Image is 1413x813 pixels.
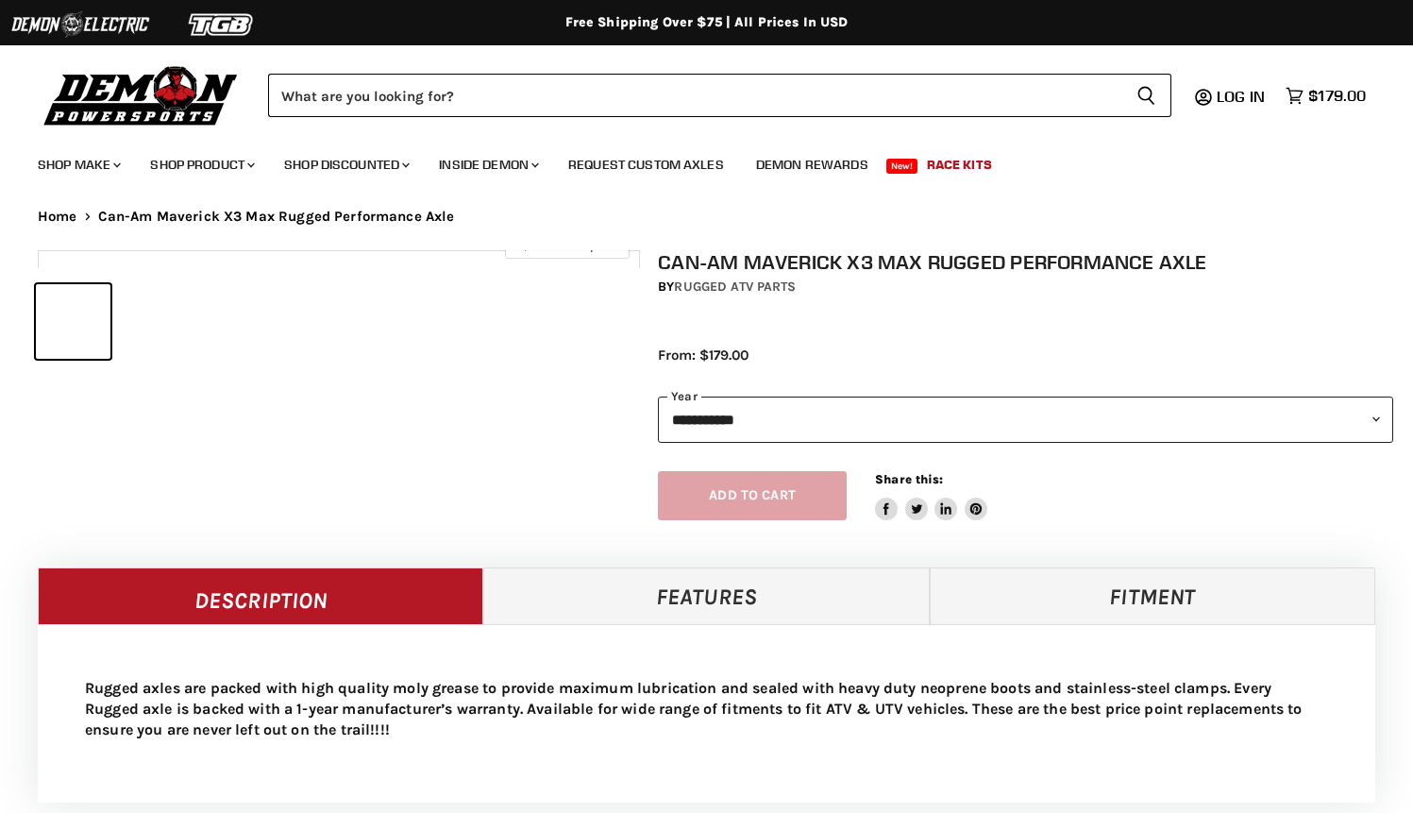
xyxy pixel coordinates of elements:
span: New! [886,159,918,174]
a: Description [38,567,483,624]
h1: Can-Am Maverick X3 Max Rugged Performance Axle [658,250,1393,274]
a: Home [38,209,77,225]
a: Rugged ATV Parts [674,279,796,295]
span: Log in [1217,87,1265,106]
a: Log in [1208,88,1276,105]
a: Inside Demon [425,145,550,184]
a: Features [483,567,929,624]
button: IMAGE thumbnail [36,284,110,359]
a: Fitment [930,567,1375,624]
span: Share this: [875,472,943,486]
a: $179.00 [1276,82,1375,110]
input: Search [268,74,1121,117]
img: Demon Electric Logo 2 [9,7,151,42]
button: Search [1121,74,1171,117]
span: Click to expand [514,238,619,252]
img: TGB Logo 2 [151,7,293,42]
a: Request Custom Axles [554,145,738,184]
a: Race Kits [913,145,1006,184]
form: Product [268,74,1171,117]
img: Demon Powersports [38,61,244,128]
select: year [658,397,1393,443]
ul: Main menu [24,138,1361,184]
p: Rugged axles are packed with high quality moly grease to provide maximum lubrication and sealed w... [85,678,1328,740]
a: Demon Rewards [742,145,883,184]
span: From: $179.00 [658,347,749,364]
a: Shop Product [136,145,266,184]
span: Can-Am Maverick X3 Max Rugged Performance Axle [98,209,455,225]
div: by [658,277,1393,297]
a: Shop Make [24,145,132,184]
a: Shop Discounted [270,145,421,184]
span: $179.00 [1308,87,1366,105]
aside: Share this: [875,471,987,521]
